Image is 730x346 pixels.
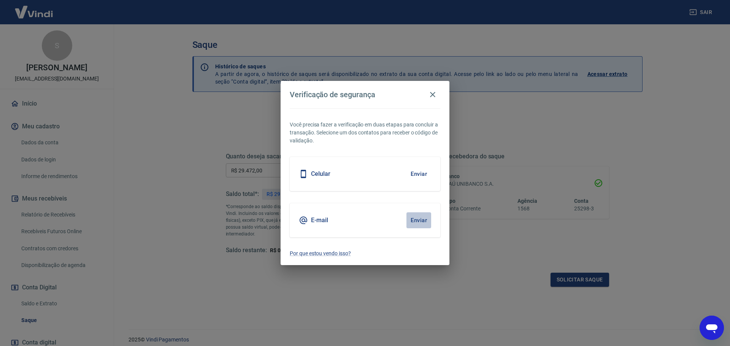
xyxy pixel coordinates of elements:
iframe: Botão para abrir a janela de mensagens [700,316,724,340]
a: Por que estou vendo isso? [290,250,440,258]
button: Enviar [406,212,431,228]
h4: Verificação de segurança [290,90,375,99]
h5: Celular [311,170,330,178]
p: Você precisa fazer a verificação em duas etapas para concluir a transação. Selecione um dos conta... [290,121,440,145]
button: Enviar [406,166,431,182]
h5: E-mail [311,216,328,224]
